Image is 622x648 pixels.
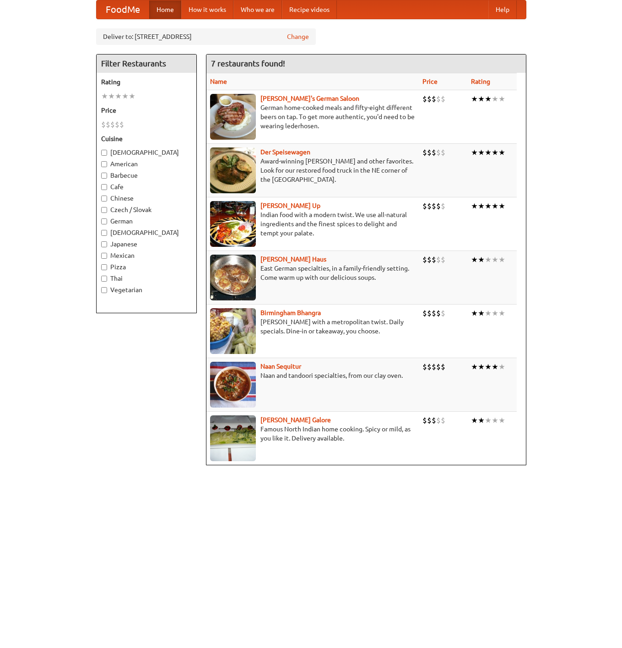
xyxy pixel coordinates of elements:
[427,255,432,265] li: $
[492,308,498,318] li: ★
[436,201,441,211] li: $
[101,194,192,203] label: Chinese
[478,255,485,265] li: ★
[436,255,441,265] li: $
[101,159,192,169] label: American
[101,228,192,237] label: [DEMOGRAPHIC_DATA]
[101,230,107,236] input: [DEMOGRAPHIC_DATA]
[498,147,505,158] li: ★
[210,362,256,408] img: naansequitur.jpg
[210,103,415,131] p: German home-cooked meals and fifty-eight different beers on tap. To get more authentic, you'd nee...
[427,94,432,104] li: $
[432,94,436,104] li: $
[101,182,192,191] label: Cafe
[478,201,485,211] li: ★
[432,201,436,211] li: $
[471,78,490,85] a: Rating
[498,415,505,425] li: ★
[432,362,436,372] li: $
[432,308,436,318] li: $
[210,255,256,300] img: kohlhaus.jpg
[427,415,432,425] li: $
[122,91,129,101] li: ★
[260,148,310,156] a: Der Speisewagen
[101,253,107,259] input: Mexican
[492,147,498,158] li: ★
[422,94,427,104] li: $
[492,362,498,372] li: ★
[441,308,445,318] li: $
[101,91,108,101] li: ★
[101,262,192,272] label: Pizza
[210,317,415,336] p: [PERSON_NAME] with a metropolitan twist. Daily specials. Dine-in or takeaway, you choose.
[149,0,181,19] a: Home
[471,362,478,372] li: ★
[96,28,316,45] div: Deliver to: [STREET_ADDRESS]
[101,77,192,87] h5: Rating
[432,255,436,265] li: $
[97,54,196,73] h4: Filter Restaurants
[478,362,485,372] li: ★
[441,362,445,372] li: $
[260,363,301,370] a: Naan Sequitur
[210,157,415,184] p: Award-winning [PERSON_NAME] and other favorites. Look for our restored food truck in the NE corne...
[101,240,192,249] label: Japanese
[210,201,256,247] img: curryup.jpg
[260,95,359,102] a: [PERSON_NAME]'s German Saloon
[488,0,517,19] a: Help
[436,308,441,318] li: $
[441,94,445,104] li: $
[101,148,192,157] label: [DEMOGRAPHIC_DATA]
[210,264,415,282] p: East German specialties, in a family-friendly setting. Come warm up with our delicious soups.
[485,94,492,104] li: ★
[422,362,427,372] li: $
[101,218,107,224] input: German
[101,241,107,247] input: Japanese
[422,201,427,211] li: $
[498,94,505,104] li: ★
[492,255,498,265] li: ★
[260,256,326,263] a: [PERSON_NAME] Haus
[101,205,192,214] label: Czech / Slovak
[471,308,478,318] li: ★
[478,308,485,318] li: ★
[260,202,320,209] a: [PERSON_NAME] Up
[432,415,436,425] li: $
[498,255,505,265] li: ★
[492,201,498,211] li: ★
[101,207,107,213] input: Czech / Slovak
[427,362,432,372] li: $
[441,201,445,211] li: $
[211,59,285,68] ng-pluralize: 7 restaurants found!
[101,217,192,226] label: German
[485,147,492,158] li: ★
[129,91,135,101] li: ★
[97,0,149,19] a: FoodMe
[101,285,192,294] label: Vegetarian
[260,309,321,316] a: Birmingham Bhangra
[101,134,192,143] h5: Cuisine
[181,0,233,19] a: How it works
[422,147,427,158] li: $
[492,94,498,104] li: ★
[478,94,485,104] li: ★
[233,0,282,19] a: Who we are
[210,371,415,380] p: Naan and tandoori specialties, from our clay oven.
[260,416,331,424] a: [PERSON_NAME] Galore
[498,308,505,318] li: ★
[101,287,107,293] input: Vegetarian
[115,91,122,101] li: ★
[101,150,107,156] input: [DEMOGRAPHIC_DATA]
[108,91,115,101] li: ★
[119,120,124,130] li: $
[422,78,438,85] a: Price
[441,415,445,425] li: $
[210,94,256,140] img: esthers.jpg
[101,171,192,180] label: Barbecue
[101,196,107,201] input: Chinese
